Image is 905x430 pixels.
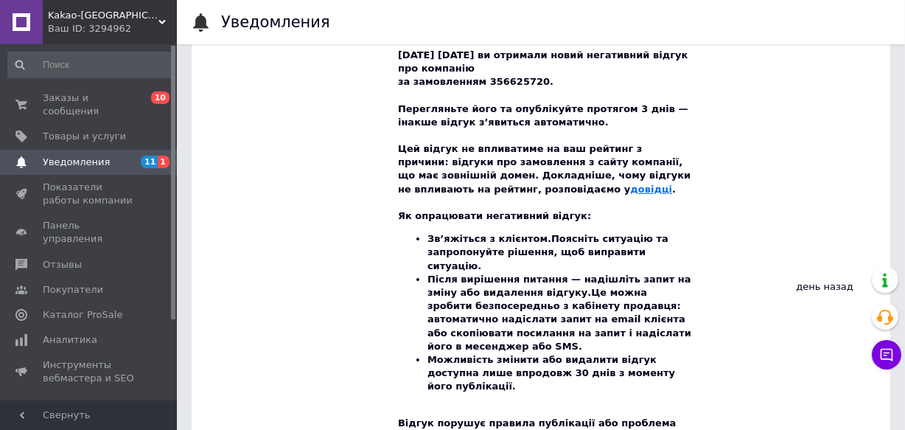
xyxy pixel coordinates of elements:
li: Можливість змінити або видалити відгук доступна лише впродовж 30 днів з моменту його публікації. [427,353,695,394]
li: Поясніть ситуацію та запропонуйте рішення, щоб виправити ситуацію. [427,232,695,273]
b: Після вирішення питання — надішліть запит на зміну або видалення відгуку. [427,274,691,298]
b: Зв’яжіться з клієнтом. [427,233,551,244]
button: Чат с покупателем [872,340,901,370]
span: Заказы и сообщения [43,91,136,118]
span: Панель управления [43,219,136,246]
span: 1 [158,156,170,168]
li: Це можна зробити безпосередньо з кабінету продавця: автоматично надіслати запит на email клієнта ... [427,273,695,353]
span: Инструменты вебмастера и SEO [43,358,136,385]
span: Управление сайтом [43,398,136,424]
a: довідці [630,184,672,195]
span: Покупатели [43,283,103,297]
span: Показатели работы компании [43,181,136,207]
span: Уведомления [43,156,110,169]
input: Поиск [7,52,173,78]
div: Ваш ID: 3294962 [48,22,177,35]
b: Перегляньте його та опублікуйте протягом 3 днів — інакше відгук з’явиться автоматично. [398,103,688,128]
span: Товары и услуги [43,130,126,143]
span: Каталог ProSale [43,308,122,322]
span: Отзывы [43,258,82,271]
span: 10 [151,91,170,104]
span: 11 [141,156,158,168]
span: Kakao-odessa [48,9,158,22]
h1: Уведомления [221,13,330,31]
span: Аналитика [43,333,97,347]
